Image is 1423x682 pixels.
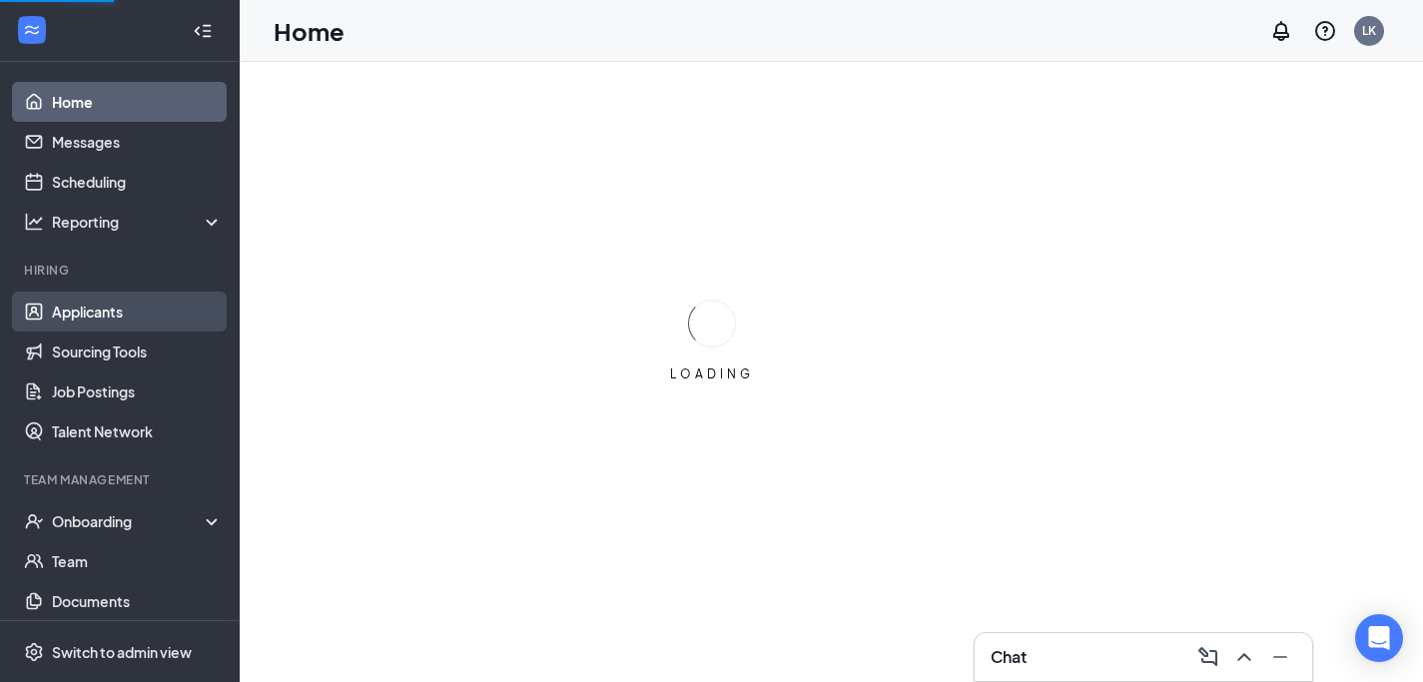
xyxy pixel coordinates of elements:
[52,332,223,371] a: Sourcing Tools
[1196,645,1220,669] svg: ComposeMessage
[1269,19,1293,43] svg: Notifications
[52,581,223,621] a: Documents
[24,262,219,279] div: Hiring
[662,365,762,382] div: LOADING
[24,511,44,531] svg: UserCheck
[1192,641,1224,673] button: ComposeMessage
[1268,645,1292,669] svg: Minimize
[52,82,223,122] a: Home
[193,21,213,41] svg: Collapse
[1264,641,1296,673] button: Minimize
[24,212,44,232] svg: Analysis
[52,642,192,662] div: Switch to admin view
[52,371,223,411] a: Job Postings
[24,471,219,488] div: Team Management
[52,122,223,162] a: Messages
[52,411,223,451] a: Talent Network
[1232,645,1256,669] svg: ChevronUp
[1313,19,1337,43] svg: QuestionInfo
[52,212,224,232] div: Reporting
[24,642,44,662] svg: Settings
[52,511,206,531] div: Onboarding
[22,20,42,40] svg: WorkstreamLogo
[1355,614,1403,662] div: Open Intercom Messenger
[52,541,223,581] a: Team
[1228,641,1260,673] button: ChevronUp
[991,646,1027,668] h3: Chat
[52,162,223,202] a: Scheduling
[52,292,223,332] a: Applicants
[1362,22,1376,39] div: LK
[274,14,345,48] h1: Home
